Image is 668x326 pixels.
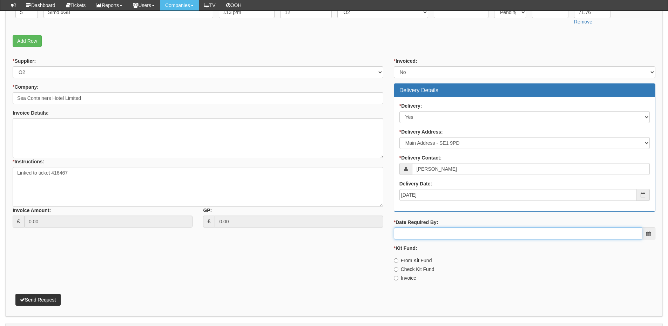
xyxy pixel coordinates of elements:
h3: Delivery Details [399,87,650,94]
label: Invoiced: [394,57,417,64]
input: From Kit Fund [394,258,398,263]
label: Company: [13,83,39,90]
a: Add Row [13,35,42,47]
label: Delivery Address: [399,128,443,135]
label: Invoice Amount: [13,207,51,214]
label: Delivery Date: [399,180,432,187]
button: Send Request [15,294,61,306]
label: From Kit Fund [394,257,432,264]
label: Invoice Details: [13,109,49,116]
a: Remove [574,19,592,25]
label: Check Kit Fund [394,266,434,273]
label: Kit Fund: [394,245,417,252]
input: Invoice [394,276,398,280]
label: Supplier: [13,57,36,64]
label: Delivery: [399,102,422,109]
label: Instructions: [13,158,44,165]
input: Check Kit Fund [394,267,398,272]
label: Date Required By: [394,219,438,226]
label: GP: [203,207,212,214]
label: Invoice [394,274,416,281]
label: Delivery Contact: [399,154,442,161]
